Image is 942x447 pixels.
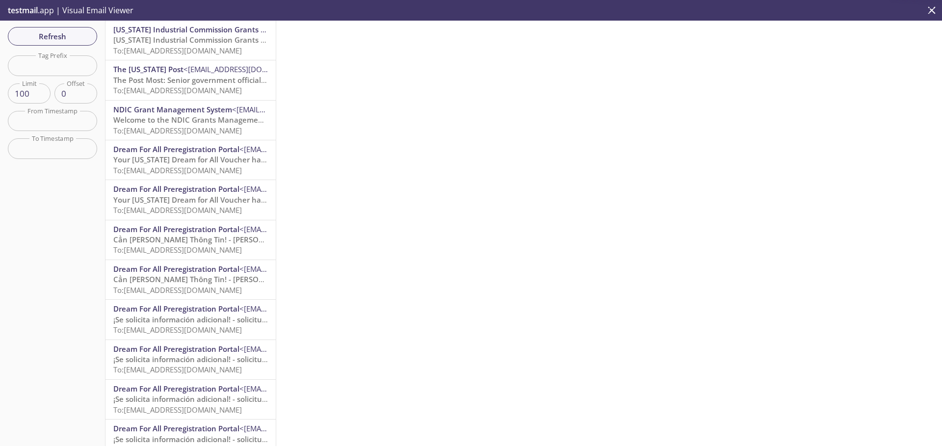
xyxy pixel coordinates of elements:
div: Dream For All Preregistration Portal<[EMAIL_ADDRESS][DOMAIN_NAME]>Your [US_STATE] Dream for All V... [105,140,276,180]
span: The Post Most: Senior government officials privately warn against firings during shutdown [113,75,432,85]
span: <[EMAIL_ADDRESS][DOMAIN_NAME]> [239,304,366,314]
span: <[EMAIL_ADDRESS][DOMAIN_NAME]> [239,184,366,194]
span: To: [EMAIL_ADDRESS][DOMAIN_NAME] [113,165,242,175]
span: Dream For All Preregistration Portal [113,304,239,314]
span: Cần [PERSON_NAME] Thông Tin! - [PERSON_NAME] Ký CalHFA [113,274,330,284]
span: To: [EMAIL_ADDRESS][DOMAIN_NAME] [113,85,242,95]
div: Dream For All Preregistration Portal<[EMAIL_ADDRESS][DOMAIN_NAME]>Cần [PERSON_NAME] Thông Tin! - ... [105,220,276,260]
span: Your [US_STATE] Dream for All Voucher has been Issued! [113,155,312,164]
span: Dream For All Preregistration Portal [113,224,239,234]
span: Dream For All Preregistration Portal [113,264,239,274]
span: Dream For All Preregistration Portal [113,423,239,433]
span: ¡Se solicita información adicional! - solicitud de CalHFA [113,434,305,444]
span: To: [EMAIL_ADDRESS][DOMAIN_NAME] [113,325,242,335]
span: ¡Se solicita información adicional! - solicitud de CalHFA [113,354,305,364]
span: <[EMAIL_ADDRESS][DOMAIN_NAME]> [239,344,366,354]
div: Dream For All Preregistration Portal<[EMAIL_ADDRESS][DOMAIN_NAME]>¡Se solicita información adicio... [105,340,276,379]
div: Dream For All Preregistration Portal<[EMAIL_ADDRESS][DOMAIN_NAME]>¡Se solicita información adicio... [105,380,276,419]
span: <[EMAIL_ADDRESS][DOMAIN_NAME]> [183,64,311,74]
span: Cần [PERSON_NAME] Thông Tin! - [PERSON_NAME] Ký CalHFA [113,235,330,244]
span: To: [EMAIL_ADDRESS][DOMAIN_NAME] [113,46,242,55]
span: testmail [8,5,38,16]
button: Refresh [8,27,97,46]
span: To: [EMAIL_ADDRESS][DOMAIN_NAME] [113,285,242,295]
span: Your [US_STATE] Dream for All Voucher has been Issued! [113,195,312,205]
span: Dream For All Preregistration Portal [113,344,239,354]
span: <[EMAIL_ADDRESS][DOMAIN_NAME]> [239,423,366,433]
span: <[EMAIL_ADDRESS][DOMAIN_NAME]> [239,384,366,394]
span: [US_STATE] Industrial Commission Grants Management System [113,25,336,34]
span: [US_STATE] Industrial Commission Grants Management System Password Reset [113,35,393,45]
span: To: [EMAIL_ADDRESS][DOMAIN_NAME] [113,405,242,415]
span: <[EMAIL_ADDRESS][DOMAIN_NAME]> [239,224,366,234]
div: The [US_STATE] Post<[EMAIL_ADDRESS][DOMAIN_NAME]>The Post Most: Senior government officials priva... [105,60,276,100]
span: Welcome to the NDIC Grants Management System [113,115,293,125]
span: <[EMAIL_ADDRESS][DOMAIN_NAME]> [232,105,359,114]
span: Dream For All Preregistration Portal [113,184,239,194]
span: Dream For All Preregistration Portal [113,384,239,394]
span: To: [EMAIL_ADDRESS][DOMAIN_NAME] [113,245,242,255]
span: ¡Se solicita información adicional! - solicitud de CalHFA [113,315,305,324]
span: ¡Se solicita información adicional! - solicitud de CalHFA [113,394,305,404]
span: <[EMAIL_ADDRESS][DOMAIN_NAME]> [239,264,366,274]
div: NDIC Grant Management System<[EMAIL_ADDRESS][DOMAIN_NAME]>Welcome to the NDIC Grants Management S... [105,101,276,140]
span: To: [EMAIL_ADDRESS][DOMAIN_NAME] [113,365,242,374]
span: The [US_STATE] Post [113,64,183,74]
div: Dream For All Preregistration Portal<[EMAIL_ADDRESS][DOMAIN_NAME]>Your [US_STATE] Dream for All V... [105,180,276,219]
span: Refresh [16,30,89,43]
span: Dream For All Preregistration Portal [113,144,239,154]
span: <[EMAIL_ADDRESS][DOMAIN_NAME]> [239,144,366,154]
span: To: [EMAIL_ADDRESS][DOMAIN_NAME] [113,126,242,135]
div: [US_STATE] Industrial Commission Grants Management System[US_STATE] Industrial Commission Grants ... [105,21,276,60]
span: NDIC Grant Management System [113,105,232,114]
span: To: [EMAIL_ADDRESS][DOMAIN_NAME] [113,205,242,215]
div: Dream For All Preregistration Portal<[EMAIL_ADDRESS][DOMAIN_NAME]>Cần [PERSON_NAME] Thông Tin! - ... [105,260,276,299]
div: Dream For All Preregistration Portal<[EMAIL_ADDRESS][DOMAIN_NAME]>¡Se solicita información adicio... [105,300,276,339]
